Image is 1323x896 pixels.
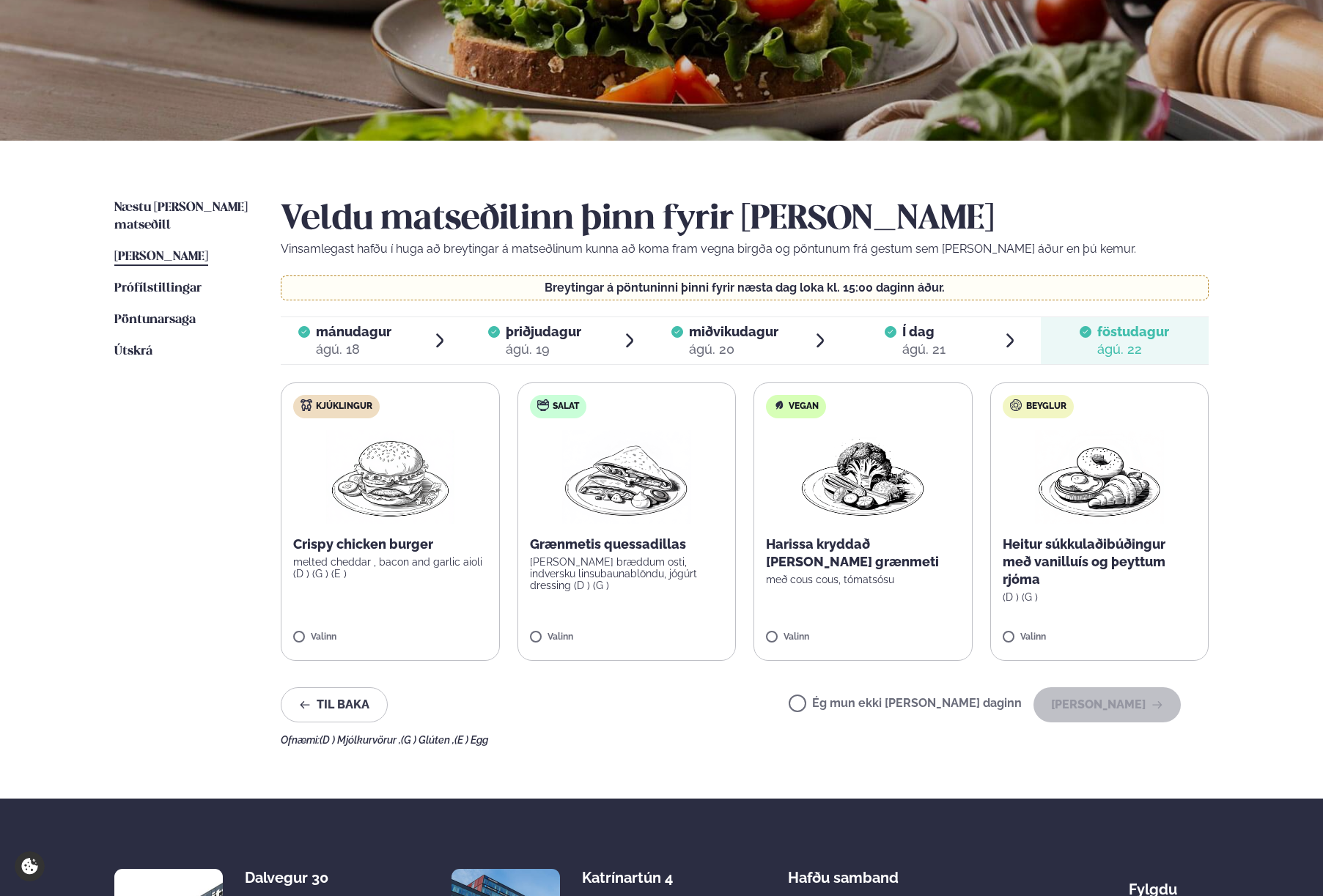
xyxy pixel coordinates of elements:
img: Croissant.png [1035,430,1164,524]
img: Vegan.svg [773,399,785,411]
a: Cookie settings [15,851,45,881]
span: Kjúklingur [316,401,372,412]
a: Pöntunarsaga [114,311,196,329]
p: [PERSON_NAME] bræddum osti, indversku linsubaunablöndu, jógúrt dressing (D ) (G ) [530,556,724,591]
p: Grænmetis quessadillas [530,536,724,553]
span: Pöntunarsaga [114,314,196,326]
div: Katrínartún 4 [582,869,699,886]
p: með cous cous, tómatsósu [766,574,960,585]
button: Til baka [281,687,388,722]
p: Vinsamlegast hafðu í huga að breytingar á matseðlinum kunna að koma fram vegna birgða og pöntunum... [281,240,1209,258]
a: Næstu [PERSON_NAME] matseðill [114,199,251,234]
img: chicken.svg [301,399,312,411]
p: Harissa kryddað [PERSON_NAME] grænmeti [766,536,960,571]
span: Beyglur [1026,401,1066,412]
div: ágú. 18 [316,341,391,358]
span: þriðjudagur [506,324,581,339]
span: (G ) Glúten , [401,734,454,746]
span: [PERSON_NAME] [114,251,208,263]
span: (D ) Mjólkurvörur , [320,734,401,746]
button: [PERSON_NAME] [1033,687,1181,722]
span: Í dag [902,323,946,341]
img: bagle-new-16px.svg [1010,399,1022,411]
img: salad.svg [537,399,549,411]
img: Hamburger.png [325,430,455,524]
p: (D ) (G ) [1003,591,1197,603]
div: Ofnæmi: [281,734,1209,746]
a: Útskrá [114,343,152,360]
div: ágú. 21 [902,341,946,358]
p: melted cheddar , bacon and garlic aioli (D ) (G ) (E ) [293,556,487,580]
div: ágú. 19 [506,341,581,358]
span: Útskrá [114,345,152,358]
span: Salat [553,401,579,412]
p: Heitur súkkulaðibúðingur með vanilluís og þeyttum rjóma [1003,536,1197,588]
div: Dalvegur 30 [245,869,361,886]
img: Quesadilla.png [562,430,691,524]
h2: Veldu matseðilinn þinn fyrir [PERSON_NAME] [281,199,1209,240]
span: Prófílstillingar [114,282,202,295]
span: Hafðu samband [788,857,899,886]
a: [PERSON_NAME] [114,248,208,266]
div: ágú. 22 [1097,341,1169,358]
span: Næstu [PERSON_NAME] matseðill [114,201,248,232]
p: Crispy chicken burger [293,536,487,553]
span: (E ) Egg [454,734,488,746]
img: Vegan.png [798,430,927,524]
div: ágú. 20 [689,341,778,358]
span: miðvikudagur [689,324,778,339]
span: föstudagur [1097,324,1169,339]
a: Prófílstillingar [114,280,202,297]
p: Breytingar á pöntuninni þinni fyrir næsta dag loka kl. 15:00 daginn áður. [296,282,1194,294]
span: Vegan [789,401,819,412]
span: mánudagur [316,324,391,339]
